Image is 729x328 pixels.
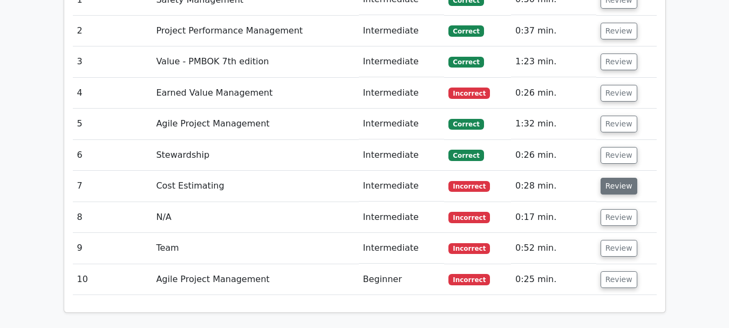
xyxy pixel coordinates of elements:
[448,88,490,98] span: Incorrect
[152,140,358,171] td: Stewardship
[359,171,445,202] td: Intermediate
[511,109,596,139] td: 1:32 min.
[511,78,596,109] td: 0:26 min.
[152,78,358,109] td: Earned Value Management
[448,119,483,130] span: Correct
[601,147,637,164] button: Review
[511,16,596,46] td: 0:37 min.
[359,140,445,171] td: Intermediate
[73,233,152,264] td: 9
[359,16,445,46] td: Intermediate
[601,209,637,226] button: Review
[73,264,152,295] td: 10
[448,25,483,36] span: Correct
[152,171,358,202] td: Cost Estimating
[448,243,490,254] span: Incorrect
[152,264,358,295] td: Agile Project Management
[448,274,490,285] span: Incorrect
[152,109,358,139] td: Agile Project Management
[601,240,637,257] button: Review
[601,178,637,195] button: Review
[359,78,445,109] td: Intermediate
[152,233,358,264] td: Team
[152,46,358,77] td: Value - PMBOK 7th edition
[511,233,596,264] td: 0:52 min.
[448,181,490,192] span: Incorrect
[73,140,152,171] td: 6
[448,57,483,68] span: Correct
[359,202,445,233] td: Intermediate
[448,150,483,160] span: Correct
[152,202,358,233] td: N/A
[511,264,596,295] td: 0:25 min.
[73,202,152,233] td: 8
[601,23,637,39] button: Review
[511,46,596,77] td: 1:23 min.
[359,264,445,295] td: Beginner
[73,109,152,139] td: 5
[601,116,637,132] button: Review
[601,271,637,288] button: Review
[359,109,445,139] td: Intermediate
[511,171,596,202] td: 0:28 min.
[73,78,152,109] td: 4
[511,140,596,171] td: 0:26 min.
[73,16,152,46] td: 2
[601,85,637,102] button: Review
[73,171,152,202] td: 7
[359,233,445,264] td: Intermediate
[448,212,490,223] span: Incorrect
[601,53,637,70] button: Review
[152,16,358,46] td: Project Performance Management
[511,202,596,233] td: 0:17 min.
[359,46,445,77] td: Intermediate
[73,46,152,77] td: 3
